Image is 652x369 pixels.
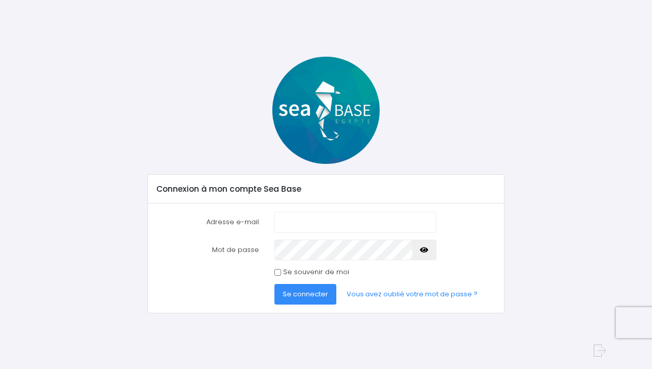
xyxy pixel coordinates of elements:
a: Vous avez oublié votre mot de passe ? [338,284,486,305]
label: Se souvenir de moi [283,267,349,277]
div: Connexion à mon compte Sea Base [148,175,504,204]
span: Se connecter [283,289,328,299]
label: Adresse e-mail [149,212,267,232]
button: Se connecter [274,284,336,305]
label: Mot de passe [149,240,267,260]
